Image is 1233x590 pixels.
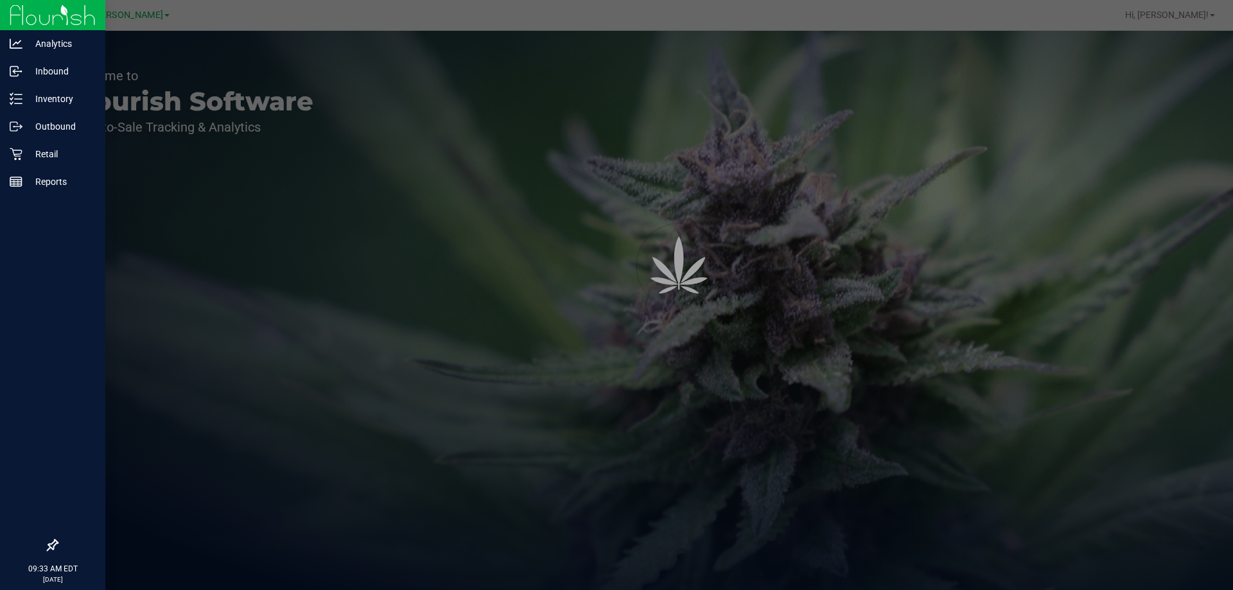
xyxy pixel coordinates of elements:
[6,575,100,584] p: [DATE]
[10,175,22,188] inline-svg: Reports
[10,148,22,161] inline-svg: Retail
[10,37,22,50] inline-svg: Analytics
[10,65,22,78] inline-svg: Inbound
[22,146,100,162] p: Retail
[22,91,100,107] p: Inventory
[22,119,100,134] p: Outbound
[6,563,100,575] p: 09:33 AM EDT
[22,36,100,51] p: Analytics
[22,174,100,189] p: Reports
[10,120,22,133] inline-svg: Outbound
[22,64,100,79] p: Inbound
[10,92,22,105] inline-svg: Inventory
